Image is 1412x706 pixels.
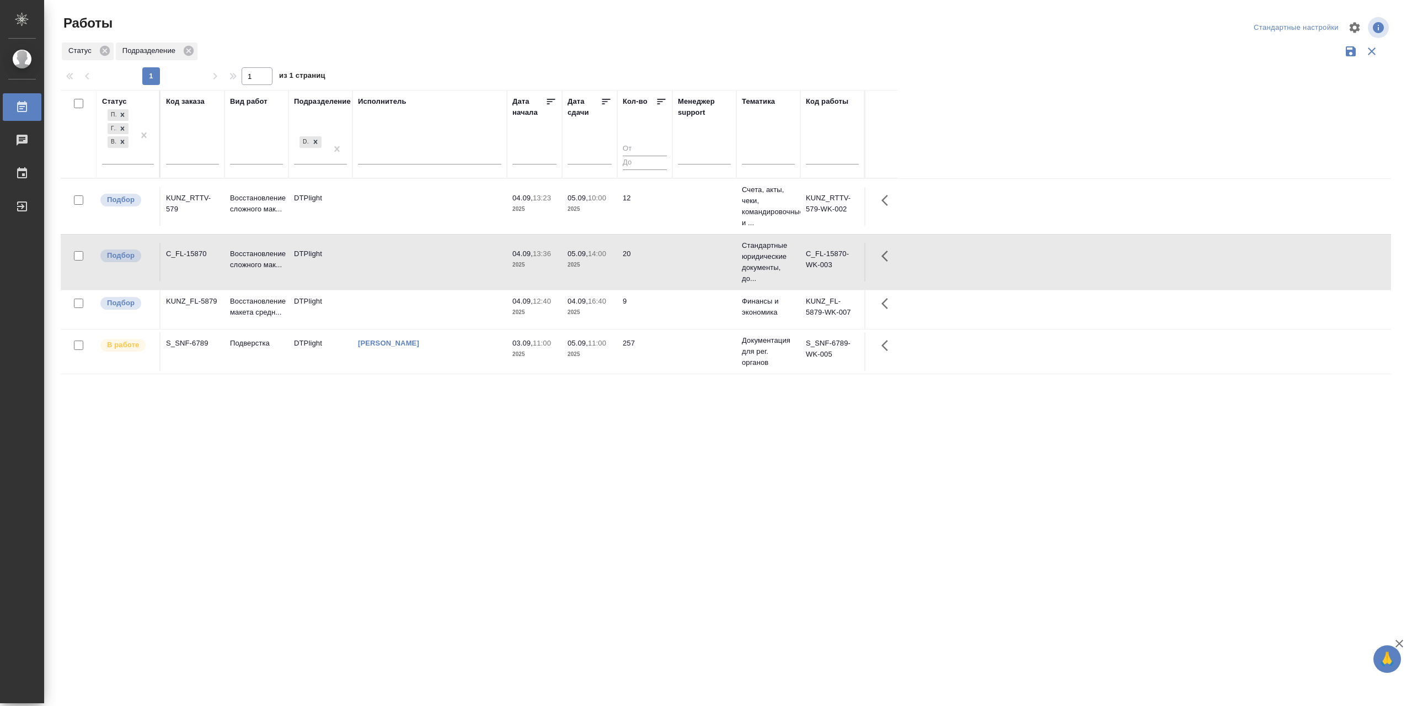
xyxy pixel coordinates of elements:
[166,248,219,259] div: C_FL-15870
[588,297,606,305] p: 16:40
[623,156,667,169] input: До
[288,332,352,371] td: DTPlight
[166,193,219,215] div: KUNZ_RTTV-579
[678,96,731,118] div: Менеджер support
[1361,41,1382,62] button: Сбросить фильтры
[108,109,116,121] div: Подбор
[533,339,551,347] p: 11:00
[617,243,672,282] td: 20
[568,307,612,318] p: 2025
[1341,14,1368,41] span: Настроить таблицу
[533,297,551,305] p: 12:40
[107,298,135,309] p: Подбор
[1368,17,1391,38] span: Посмотреть информацию
[568,339,588,347] p: 05.09,
[617,332,672,371] td: 257
[568,250,588,258] p: 05.09,
[288,187,352,226] td: DTPlight
[1340,41,1361,62] button: Сохранить фильтры
[106,108,130,122] div: Подбор, Готов к работе, В работе
[358,96,407,107] div: Исполнитель
[875,332,901,359] button: Здесь прячутся важные кнопки
[875,187,901,214] button: Здесь прячутся важные кнопки
[288,243,352,282] td: DTPlight
[108,136,116,148] div: В работе
[623,142,667,156] input: От
[230,338,283,349] p: Подверстка
[742,240,795,284] p: Стандартные юридические документы, до...
[99,193,154,208] div: Можно подбирать исполнителей
[99,248,154,263] div: Можно подбирать исполнителей
[800,290,864,329] td: KUNZ_FL-5879-WK-007
[1378,647,1397,671] span: 🙏
[102,96,127,107] div: Статус
[230,296,283,318] p: Восстановление макета средн...
[512,204,557,215] p: 2025
[107,339,139,351] p: В работе
[288,290,352,329] td: DTPlight
[61,14,113,32] span: Работы
[568,349,612,360] p: 2025
[166,96,205,107] div: Код заказа
[512,307,557,318] p: 2025
[106,122,130,136] div: Подбор, Готов к работе, В работе
[358,339,419,347] a: [PERSON_NAME]
[230,96,268,107] div: Вид работ
[62,43,114,60] div: Статус
[588,339,606,347] p: 11:00
[107,250,135,261] p: Подбор
[230,248,283,270] p: Восстановление сложного мак...
[166,296,219,307] div: KUNZ_FL-5879
[742,96,775,107] div: Тематика
[568,194,588,202] p: 05.09,
[875,290,901,317] button: Здесь прячутся важные кнопки
[742,296,795,318] p: Финансы и экономика
[512,194,533,202] p: 04.09,
[568,96,601,118] div: Дата сдачи
[512,297,533,305] p: 04.09,
[1251,19,1341,36] div: split button
[512,96,545,118] div: Дата начала
[875,243,901,269] button: Здесь прячутся важные кнопки
[122,45,179,56] p: Подразделение
[298,135,323,149] div: DTPlight
[107,194,135,205] p: Подбор
[742,184,795,229] p: Счета, акты, чеки, командировочные и ...
[1373,645,1401,673] button: 🙏
[533,250,551,258] p: 13:36
[512,250,533,258] p: 04.09,
[800,243,864,282] td: C_FL-15870-WK-003
[806,96,848,107] div: Код работы
[106,135,130,149] div: Подбор, Готов к работе, В работе
[800,187,864,226] td: KUNZ_RTTV-579-WK-002
[116,43,197,60] div: Подразделение
[800,332,864,371] td: S_SNF-6789-WK-005
[617,187,672,226] td: 12
[294,96,351,107] div: Подразделение
[568,204,612,215] p: 2025
[279,69,325,85] span: из 1 страниц
[68,45,95,56] p: Статус
[617,290,672,329] td: 9
[512,339,533,347] p: 03.09,
[623,96,648,107] div: Кол-во
[108,123,116,135] div: Готов к работе
[230,193,283,215] p: Восстановление сложного мак...
[588,194,606,202] p: 10:00
[533,194,551,202] p: 13:23
[588,250,606,258] p: 14:00
[742,335,795,368] p: Документация для рег. органов
[99,296,154,311] div: Можно подбирать исполнителей
[166,338,219,349] div: S_SNF-6789
[299,136,309,148] div: DTPlight
[568,297,588,305] p: 04.09,
[512,259,557,270] p: 2025
[568,259,612,270] p: 2025
[99,338,154,353] div: Исполнитель выполняет работу
[512,349,557,360] p: 2025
